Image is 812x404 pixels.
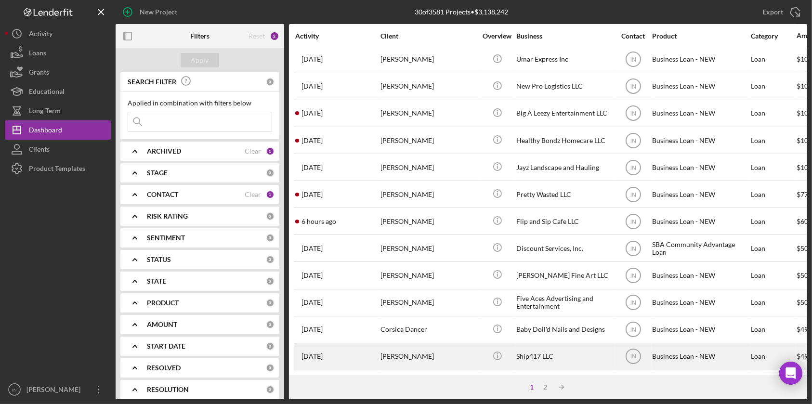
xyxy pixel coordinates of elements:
[630,246,636,252] text: IN
[266,190,275,199] div: 1
[751,344,796,369] div: Loan
[380,344,477,369] div: [PERSON_NAME]
[301,82,323,90] time: 2025-07-25 15:05
[147,256,171,263] b: STATUS
[147,234,185,242] b: SENTIMENT
[630,300,636,306] text: IN
[5,120,111,140] button: Dashboard
[516,74,613,99] div: New Pro Logistics LLC
[630,56,636,63] text: IN
[652,47,748,72] div: Business Loan - NEW
[630,110,636,117] text: IN
[516,101,613,126] div: Big A Leezy Entertainment LLC
[29,82,65,104] div: Educational
[380,182,477,207] div: [PERSON_NAME]
[652,32,748,40] div: Product
[652,209,748,234] div: Business Loan - NEW
[301,164,323,171] time: 2025-04-30 04:16
[266,342,275,351] div: 0
[301,191,323,198] time: 2025-08-10 22:28
[295,32,380,40] div: Activity
[5,43,111,63] a: Loans
[380,101,477,126] div: [PERSON_NAME]
[762,2,783,22] div: Export
[652,262,748,288] div: Business Loan - NEW
[181,53,219,67] button: Apply
[301,299,323,306] time: 2025-06-28 12:00
[266,234,275,242] div: 0
[29,24,52,46] div: Activity
[516,128,613,153] div: Healthy Bondz Homecare LLC
[751,209,796,234] div: Loan
[245,147,261,155] div: Clear
[380,290,477,315] div: [PERSON_NAME]
[191,53,209,67] div: Apply
[5,140,111,159] button: Clients
[301,245,323,252] time: 2025-07-31 15:26
[29,140,50,161] div: Clients
[266,299,275,307] div: 0
[630,326,636,333] text: IN
[245,191,261,198] div: Clear
[652,128,748,153] div: Business Loan - NEW
[380,155,477,180] div: [PERSON_NAME]
[380,32,477,40] div: Client
[630,353,636,360] text: IN
[29,101,61,123] div: Long-Term
[266,255,275,264] div: 0
[751,290,796,315] div: Loan
[630,218,636,225] text: IN
[301,272,323,279] time: 2025-07-28 14:16
[128,78,176,86] b: SEARCH FILTER
[380,209,477,234] div: [PERSON_NAME]
[516,344,613,369] div: Ship417 LLC
[12,387,17,392] text: IN
[147,191,178,198] b: CONTACT
[147,342,185,350] b: START DATE
[147,364,181,372] b: RESOLVED
[5,82,111,101] button: Educational
[147,169,168,177] b: STAGE
[5,63,111,82] button: Grants
[751,47,796,72] div: Loan
[516,155,613,180] div: Jayz Landscape and Hauling
[266,212,275,221] div: 0
[751,262,796,288] div: Loan
[751,128,796,153] div: Loan
[615,32,651,40] div: Contact
[753,2,807,22] button: Export
[147,212,188,220] b: RISK RATING
[652,74,748,99] div: Business Loan - NEW
[516,182,613,207] div: Pretty Wasted LLC
[479,32,515,40] div: Overview
[266,320,275,329] div: 0
[147,386,189,393] b: RESOLUTION
[751,155,796,180] div: Loan
[301,352,323,360] time: 2025-07-31 17:52
[380,235,477,261] div: [PERSON_NAME]
[630,137,636,144] text: IN
[5,159,111,178] a: Product Templates
[516,262,613,288] div: [PERSON_NAME] Fine Art LLC
[29,43,46,65] div: Loans
[128,99,272,107] div: Applied in combination with filters below
[525,383,538,391] div: 1
[266,364,275,372] div: 0
[5,24,111,43] button: Activity
[266,277,275,286] div: 0
[5,101,111,120] button: Long-Term
[751,32,796,40] div: Category
[751,182,796,207] div: Loan
[380,47,477,72] div: [PERSON_NAME]
[751,235,796,261] div: Loan
[516,47,613,72] div: Umar Express Inc
[5,380,111,399] button: IN[PERSON_NAME]
[652,182,748,207] div: Business Loan - NEW
[630,191,636,198] text: IN
[190,32,210,40] b: Filters
[266,147,275,156] div: 1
